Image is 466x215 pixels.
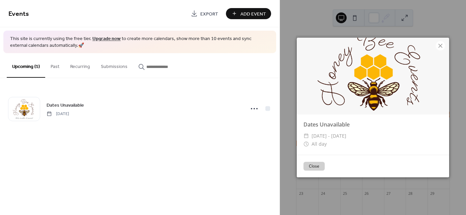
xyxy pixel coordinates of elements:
span: This site is currently using the free tier. to create more calendars, show more than 10 events an... [10,36,269,49]
button: Add Event [226,8,271,19]
span: [DATE] [47,111,69,117]
button: Submissions [95,53,133,77]
a: Export [186,8,223,19]
button: Recurring [65,53,95,77]
span: Dates Unavailable [47,102,84,109]
div: ​ [303,132,309,140]
span: Events [8,7,29,21]
div: Dates Unavailable [297,120,449,129]
div: ​ [303,140,309,148]
a: Dates Unavailable [47,101,84,109]
button: Upcoming (1) [7,53,45,78]
span: Export [200,10,218,17]
span: [DATE] - [DATE] [312,132,346,140]
a: Upgrade now [92,34,121,43]
button: Past [45,53,65,77]
span: All day [312,140,327,148]
button: Close [303,162,325,171]
span: Add Event [240,10,266,17]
